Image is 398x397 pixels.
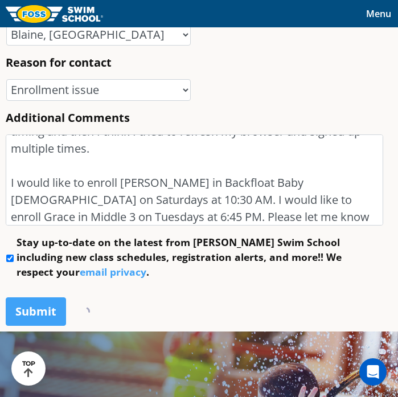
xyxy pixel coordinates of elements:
[6,297,66,326] input: Submit
[17,235,345,280] label: Stay up-to-date on the latest from [PERSON_NAME] Swim School including new class schedules, regis...
[80,265,146,279] a: email privacy
[6,5,103,23] img: FOSS Swim School Logo
[359,358,387,386] div: Open Intercom Messenger
[6,55,112,70] label: Reason for contact
[6,110,130,125] label: Additional Comments
[22,360,35,378] div: TOP
[366,7,391,20] span: Menu
[359,5,398,22] button: Toggle navigation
